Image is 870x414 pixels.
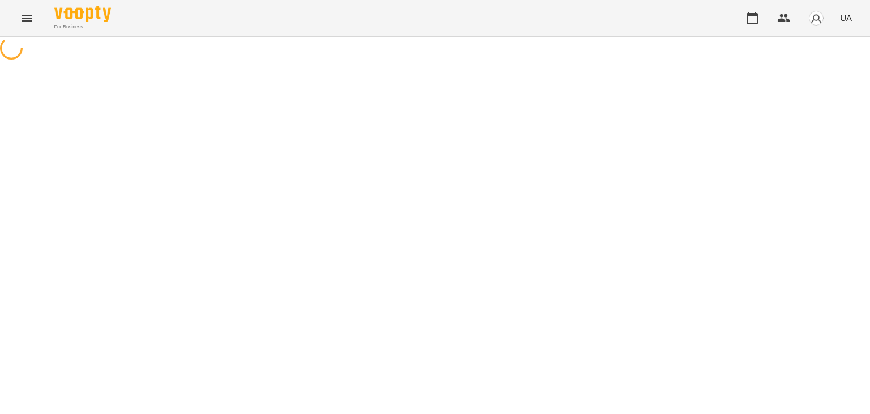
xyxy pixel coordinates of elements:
span: For Business [54,23,111,31]
img: avatar_s.png [808,10,824,26]
button: Menu [14,5,41,32]
span: UA [840,12,852,24]
img: Voopty Logo [54,6,111,22]
button: UA [835,7,856,28]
